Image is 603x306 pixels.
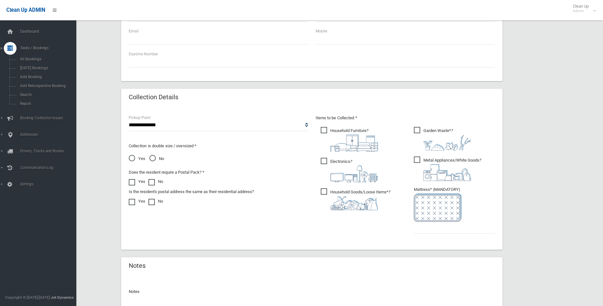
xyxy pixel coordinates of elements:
strong: Jet Dynamics [51,295,74,300]
span: Garden Waste* [414,127,471,150]
span: Search [18,93,76,97]
small: Admin [573,9,589,13]
img: b13cc3517677393f34c0a387616ef184.png [330,196,378,210]
label: No [148,178,163,185]
label: No [148,198,163,205]
span: [DATE] Bookings [18,66,76,70]
p: Collection is double size / oversized * [129,142,308,150]
span: Household Furniture [321,127,378,152]
span: Dashboard [18,29,81,34]
span: Yes [129,155,145,163]
i: ? [423,158,481,181]
span: Add Booking [18,75,76,79]
span: Booking Collection Issues [18,116,81,120]
img: 394712a680b73dbc3d2a6a3a7ffe5a07.png [330,165,378,182]
span: Household Goods/Loose Items* [321,188,390,210]
span: No [149,155,164,163]
label: Is the resident's postal address the same as their residential address? [129,188,254,196]
p: Notes [129,288,495,296]
span: Communication Log [18,165,81,170]
span: Settings [18,182,81,186]
span: Tasks / Bookings [18,46,81,50]
span: Metal Appliances/White Goods [414,156,481,181]
header: Notes [121,260,153,272]
label: Does the resident require a Postal Pack? * [129,169,204,176]
span: Clean Up ADMIN [6,7,45,13]
span: All Bookings [18,57,76,61]
header: Collection Details [121,91,186,103]
label: Yes [129,198,145,205]
span: Drivers, Trucks and Routes [18,149,81,153]
img: 4fd8a5c772b2c999c83690221e5242e0.png [423,135,471,150]
img: 36c1b0289cb1767239cdd3de9e694f19.png [423,164,471,181]
img: aa9efdbe659d29b613fca23ba79d85cb.png [330,135,378,152]
span: Report [18,101,76,106]
span: Add Retrospective Booking [18,84,76,88]
span: Copyright © [DATE]-[DATE] [5,295,50,300]
span: Clean Up [570,4,595,13]
i: ? [330,128,378,152]
img: e7408bece873d2c1783593a074e5cb2f.png [414,193,462,222]
i: ? [330,190,390,210]
i: ? [330,159,378,182]
span: Mattress* (MANDATORY) [414,187,495,222]
span: Addresses [18,132,81,137]
label: Yes [129,178,145,185]
p: Items to be Collected * [316,114,495,122]
i: ? [423,128,471,150]
span: Electronics [321,158,378,182]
